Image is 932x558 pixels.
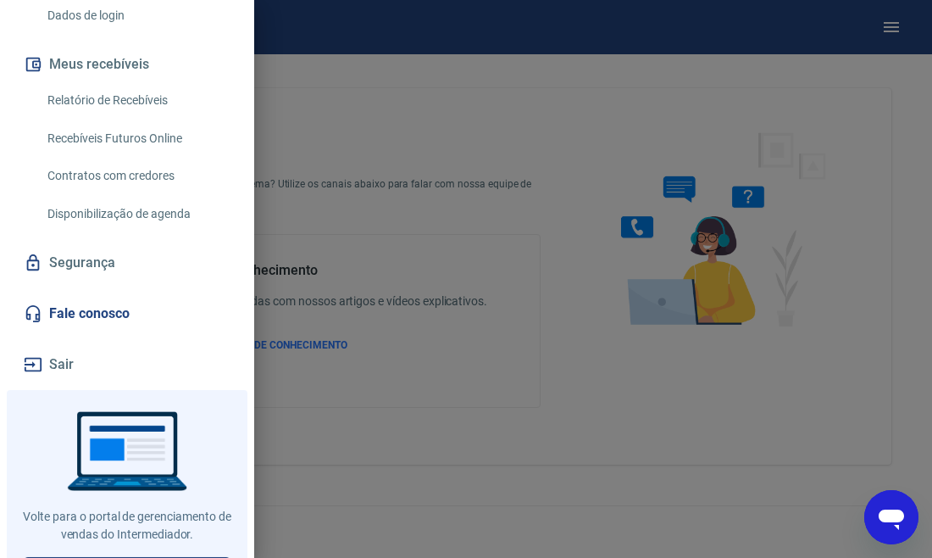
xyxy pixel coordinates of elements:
button: Sair [20,346,234,383]
a: Disponibilização de agenda [41,197,234,232]
button: Meus recebíveis [20,46,234,83]
a: Fale conosco [20,295,234,332]
a: Relatório de Recebíveis [41,83,234,118]
iframe: Botão para abrir a janela de mensagens, conversa em andamento [864,490,918,544]
a: Segurança [20,244,234,282]
a: Contratos com credores [41,159,234,193]
a: Recebíveis Futuros Online [41,121,234,156]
